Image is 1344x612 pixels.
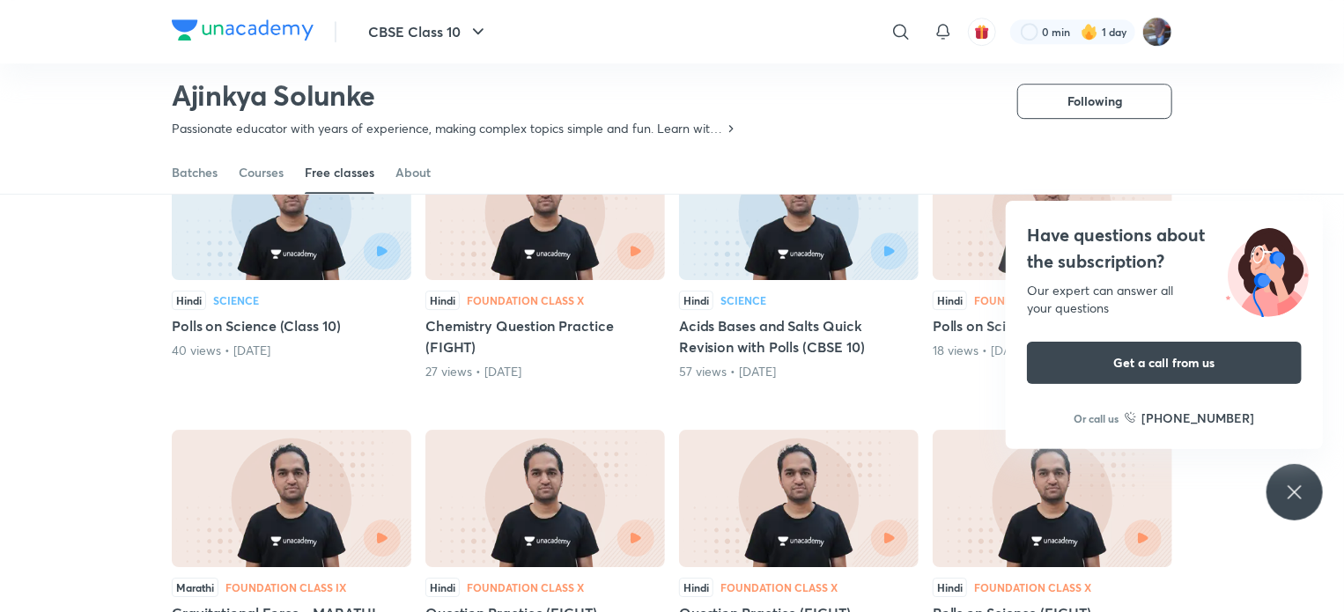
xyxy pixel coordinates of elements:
div: Hindi [933,291,967,310]
h5: Polls on Science (FIGHT) [933,315,1172,336]
div: Science [213,295,259,306]
div: Science [720,295,766,306]
div: 40 views • 25 days ago [172,342,411,359]
div: Our expert can answer all your questions [1027,282,1302,317]
a: Free classes [305,151,374,194]
a: Batches [172,151,218,194]
span: Following [1067,92,1122,110]
div: About [395,164,431,181]
h6: [PHONE_NUMBER] [1142,409,1255,427]
div: Foundation Class X [467,582,584,593]
p: Passionate educator with years of experience, making complex topics simple and fun. Learn with cl... [172,120,724,137]
div: Foundation Class X [974,582,1091,593]
div: Hindi [172,291,206,310]
button: avatar [968,18,996,46]
a: About [395,151,431,194]
div: Chemistry Question Practice (FIGHT) [425,143,665,380]
div: Batches [172,164,218,181]
button: Following [1017,84,1172,119]
div: Free classes [305,164,374,181]
div: Foundation Class X [720,582,838,593]
div: Hindi [933,578,967,597]
div: Foundation Class IX [225,582,346,593]
img: ttu_illustration_new.svg [1212,222,1323,317]
div: Courses [239,164,284,181]
h4: Have questions about the subscription? [1027,222,1302,275]
div: 27 views • 26 days ago [425,363,665,380]
div: Marathi [172,578,218,597]
p: Or call us [1074,410,1119,426]
div: Hindi [679,291,713,310]
img: avatar [974,24,990,40]
div: Hindi [425,578,460,597]
div: Foundation Class X [974,295,1091,306]
img: streak [1081,23,1098,41]
div: 57 views • 27 days ago [679,363,919,380]
a: Company Logo [172,19,314,45]
h5: Acids Bases and Salts Quick Revision with Polls (CBSE 10) [679,315,919,358]
img: Akash Medha [1142,17,1172,47]
div: 18 views • 27 days ago [933,342,1172,359]
div: Acids Bases and Salts Quick Revision with Polls (CBSE 10) [679,143,919,380]
div: Polls on Science (Class 10) [172,143,411,380]
a: [PHONE_NUMBER] [1125,409,1255,427]
div: Foundation Class X [467,295,584,306]
h5: Polls on Science (Class 10) [172,315,411,336]
div: Polls on Science (FIGHT) [933,143,1172,380]
div: Hindi [425,291,460,310]
button: CBSE Class 10 [358,14,499,49]
h2: Ajinkya Solunke [172,77,738,113]
img: Company Logo [172,19,314,41]
div: Hindi [679,578,713,597]
button: Get a call from us [1027,342,1302,384]
h5: Chemistry Question Practice (FIGHT) [425,315,665,358]
a: Courses [239,151,284,194]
